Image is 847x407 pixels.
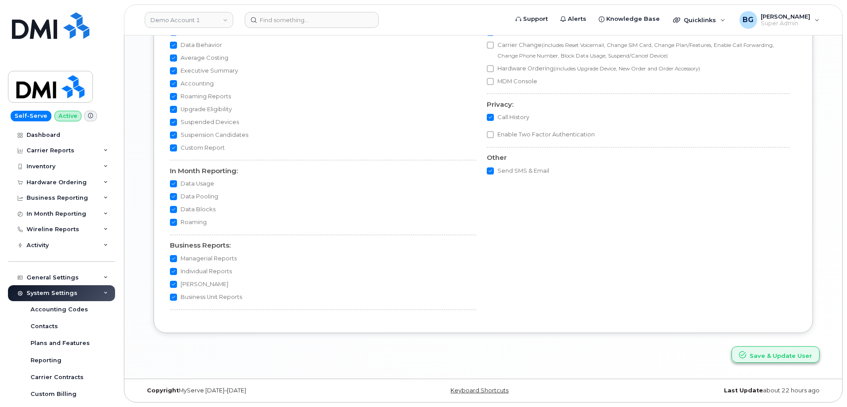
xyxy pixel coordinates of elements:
[487,78,494,85] input: MDM Console
[733,11,826,29] div: Bill Geary
[170,130,248,140] label: Suspension Candidates
[170,144,177,151] input: Custom Report
[147,387,179,394] strong: Copyright
[170,106,177,113] input: Upgrade Eligibility
[170,167,476,175] h4: In Month Reporting:
[170,180,177,187] input: Data Usage
[684,16,716,23] span: Quicklinks
[487,65,494,72] input: Hardware Ordering(includes Upgrade Device, New Order and Order Accessory)
[170,67,177,74] input: Executive Summary
[523,15,548,23] span: Support
[606,15,660,23] span: Knowledge Base
[245,12,379,28] input: Find something...
[170,178,214,189] label: Data Usage
[497,42,774,59] small: (includes Reset Voicemail, Change SIM Card, Change Plan/Features, Enable Call Forwarding, Change ...
[170,253,237,264] label: Managerial Reports
[170,54,177,62] input: Average Costing
[724,387,763,394] strong: Last Update
[450,387,508,394] a: Keyboard Shortcuts
[170,104,232,115] label: Upgrade Eligibility
[593,10,666,28] a: Knowledge Base
[487,129,595,140] label: Enable Two Factor Authentication
[487,154,789,162] h4: Other
[554,66,700,72] small: (includes Upgrade Device, New Order and Order Accessory)
[487,166,549,176] label: Send SMS & Email
[170,219,177,226] input: Roaming
[487,76,537,87] label: MDM Console
[170,268,177,275] input: Individual Reports
[554,10,593,28] a: Alerts
[170,119,177,126] input: Suspended Devices
[597,387,826,394] div: about 22 hours ago
[487,112,529,123] label: Call History
[487,131,494,138] input: Enable Two Factor Authentication
[568,15,586,23] span: Alerts
[487,42,494,49] input: Carrier Change(includes Reset Voicemail, Change SIM Card, Change Plan/Features, Enable Call Forwa...
[761,20,810,27] span: Super Admin
[170,204,216,215] label: Data Blocks
[487,114,494,121] input: Call History
[170,132,177,139] input: Suspension Candidates
[140,387,369,394] div: MyServe [DATE]–[DATE]
[170,292,242,302] label: Business Unit Reports
[170,42,177,49] input: Data Behavior
[170,279,228,290] label: [PERSON_NAME]
[487,167,494,174] input: Send SMS & Email
[509,10,554,28] a: Support
[487,40,782,61] label: Carrier Change
[170,53,228,63] label: Average Costing
[170,294,177,301] input: Business Unit Reports
[145,12,233,28] a: Demo Account 1
[170,40,222,50] label: Data Behavior
[743,15,754,25] span: BG
[170,191,218,202] label: Data Pooling
[487,101,789,109] h4: Privacy:
[170,66,238,76] label: Executive Summary
[731,346,820,363] button: Save & Update User
[170,266,232,277] label: Individual Reports
[170,206,177,213] input: Data Blocks
[170,217,207,228] label: Roaming
[170,93,177,100] input: Roaming Reports
[170,143,225,153] label: Custom Report
[487,63,700,74] label: Hardware Ordering
[170,78,214,89] label: Accounting
[170,242,476,249] h4: Business Reports:
[170,91,231,102] label: Roaming Reports
[170,117,239,128] label: Suspended Devices
[761,13,810,20] span: [PERSON_NAME]
[170,281,177,288] input: [PERSON_NAME]
[170,255,177,262] input: Managerial Reports
[170,80,177,87] input: Accounting
[667,11,731,29] div: Quicklinks
[170,193,177,200] input: Data Pooling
